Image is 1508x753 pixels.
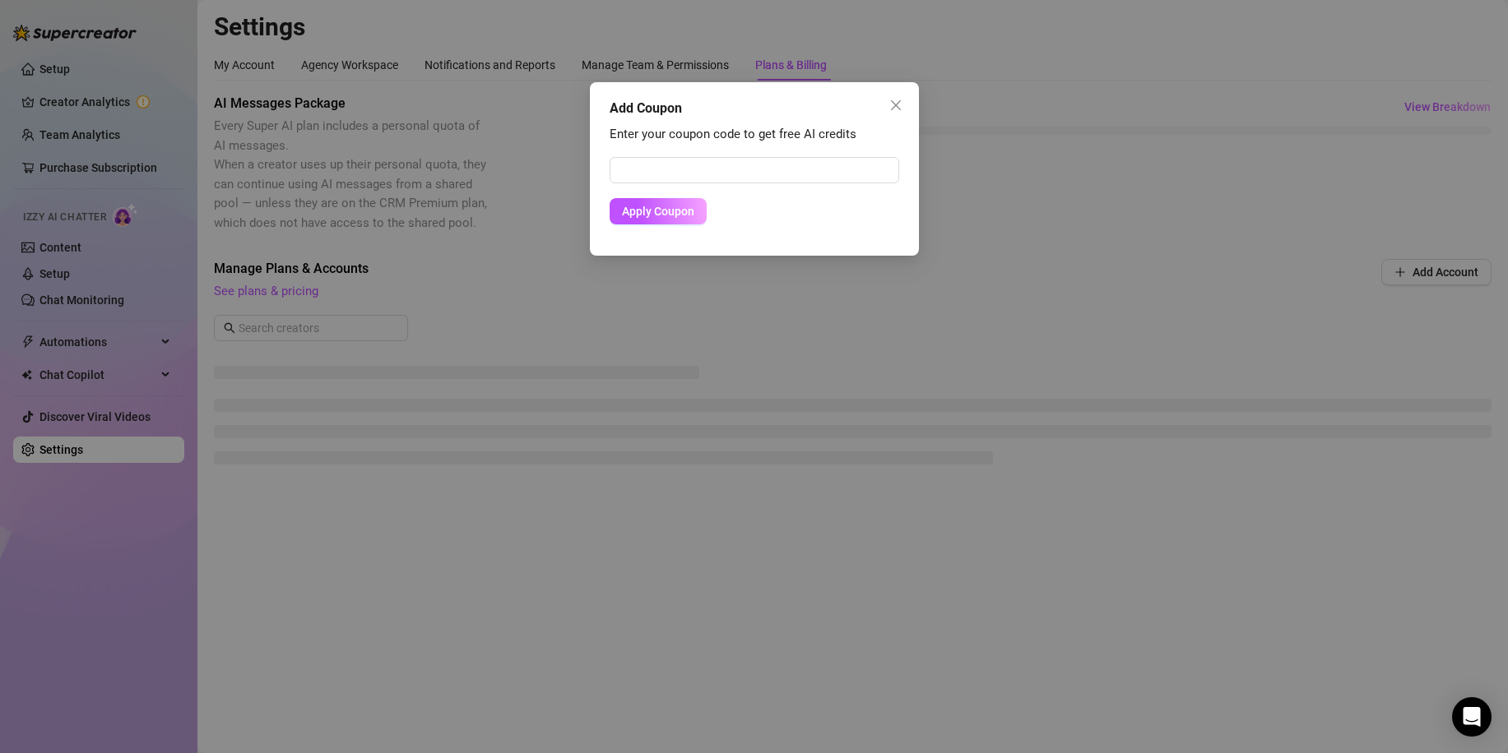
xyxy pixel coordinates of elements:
span: close [889,99,902,112]
div: Enter your coupon code to get free AI credits [610,125,899,145]
div: Open Intercom Messenger [1452,697,1492,737]
span: Close [883,99,909,112]
button: Close [883,92,909,118]
span: Apply Coupon [622,205,694,218]
button: Apply Coupon [610,198,707,224]
div: Add Coupon [610,99,899,118]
